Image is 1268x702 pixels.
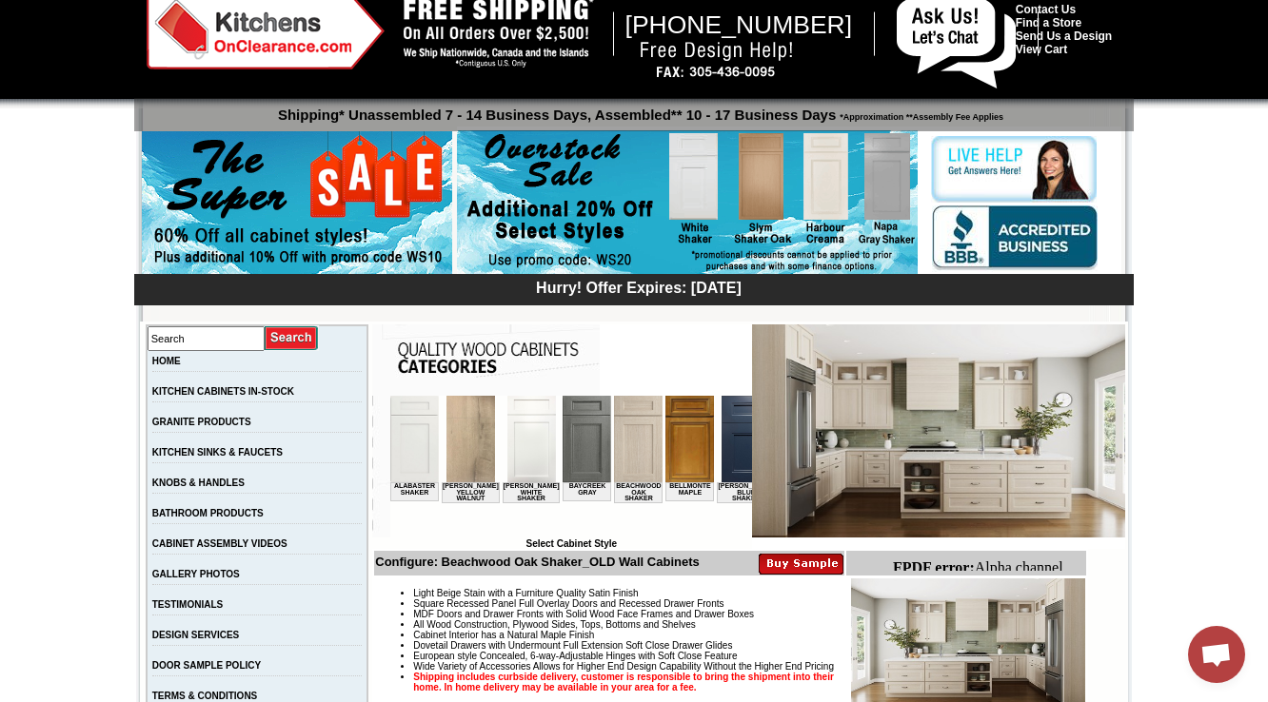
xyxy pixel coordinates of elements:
[413,588,1084,598] li: Light Beige Stain with a Furniture Quality Satin Finish
[1188,626,1245,683] div: Open chat
[375,555,699,569] b: Configure: Beachwood Oak Shaker_OLD Wall Cabinets
[525,538,617,549] b: Select Cabinet Style
[152,630,240,640] a: DESIGN SERVICES
[413,619,1084,630] li: All Wood Construction, Plywood Sides, Tops, Bottoms and Shelves
[152,599,223,610] a: TESTIMONIALS
[1016,43,1067,56] a: View Cart
[152,508,264,518] a: BATHROOM PRODUCTS
[413,598,1084,609] li: Square Recessed Panel Full Overlay Doors and Recessed Drawer Fronts
[1016,3,1076,16] a: Contact Us
[152,538,287,549] a: CABINET ASSEMBLY VIDEOS
[152,386,294,397] a: KITCHEN CABINETS IN-STOCK
[1016,16,1081,29] a: Find a Store
[152,356,181,366] a: HOME
[413,640,1084,651] li: Dovetail Drawers with Undermount Full Extension Soft Close Drawer Glides
[8,8,192,59] body: Alpha channel not supported: images/WDC2412_JSI_1.4.jpg.png
[752,324,1125,537] img: Beachwood Oak Shaker_OLD
[152,447,283,458] a: KITCHEN SINKS & FAUCETS
[413,672,834,692] strong: Shipping includes curbside delivery, customer is responsible to bring the shipment into their hom...
[836,107,1003,122] span: *Approximation **Assembly Fee Applies
[413,609,1084,619] li: MDF Doors and Drawer Fronts with Solid Wood Face Frames and Drawer Boxes
[625,10,853,39] span: [PHONE_NUMBER]
[152,660,261,671] a: DOOR SAMPLE POLICY
[390,396,752,538] iframe: Browser incompatible
[144,98,1134,123] p: Shipping* Unassembled 7 - 14 Business Days, Assembled** 10 - 17 Business Days
[144,277,1134,297] div: Hurry! Offer Expires: [DATE]
[152,478,245,488] a: KNOBS & HANDLES
[327,87,385,107] td: [PERSON_NAME] Blue Shaker
[413,661,1084,672] li: Wide Variety of Accessories Allows for Higher End Design Capability Without the Higher End Pricing
[152,569,240,579] a: GALLERY PHOTOS
[413,651,1084,661] li: European style Concealed, 6-way-Adjustable Hinges with Soft Close Feature
[8,8,89,24] b: FPDF error:
[152,417,251,427] a: GRANITE PRODUCTS
[152,691,258,701] a: TERMS & CONDITIONS
[1016,29,1112,43] a: Send Us a Design
[265,325,319,351] input: Submit
[413,630,1084,640] li: Cabinet Interior has a Natural Maple Finish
